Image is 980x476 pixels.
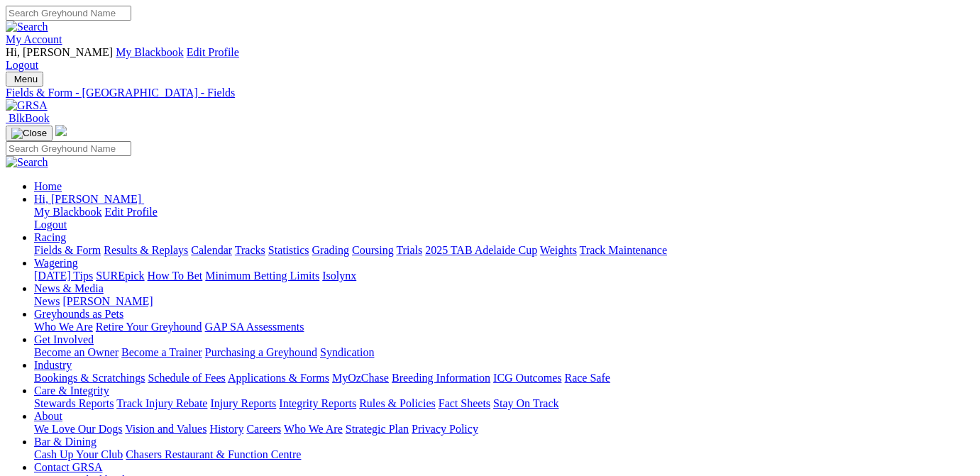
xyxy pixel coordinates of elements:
[392,372,490,384] a: Breeding Information
[6,99,48,112] img: GRSA
[116,397,207,409] a: Track Injury Rebate
[312,244,349,256] a: Grading
[96,270,144,282] a: SUREpick
[359,397,436,409] a: Rules & Policies
[148,270,203,282] a: How To Bet
[55,125,67,136] img: logo-grsa-white.png
[412,423,478,435] a: Privacy Policy
[352,244,394,256] a: Coursing
[320,346,374,358] a: Syndication
[34,423,122,435] a: We Love Our Dogs
[125,423,207,435] a: Vision and Values
[6,126,53,141] button: Toggle navigation
[6,33,62,45] a: My Account
[34,436,97,448] a: Bar & Dining
[493,397,558,409] a: Stay On Track
[6,59,38,71] a: Logout
[34,180,62,192] a: Home
[34,206,974,231] div: Hi, [PERSON_NAME]
[235,244,265,256] a: Tracks
[205,270,319,282] a: Minimum Betting Limits
[246,423,281,435] a: Careers
[332,372,389,384] a: MyOzChase
[126,448,301,460] a: Chasers Restaurant & Function Centre
[6,87,974,99] a: Fields & Form - [GEOGRAPHIC_DATA] - Fields
[34,257,78,269] a: Wagering
[6,6,131,21] input: Search
[268,244,309,256] a: Statistics
[346,423,409,435] a: Strategic Plan
[6,21,48,33] img: Search
[396,244,422,256] a: Trials
[34,461,102,473] a: Contact GRSA
[34,295,974,308] div: News & Media
[34,193,141,205] span: Hi, [PERSON_NAME]
[205,321,304,333] a: GAP SA Assessments
[34,231,66,243] a: Racing
[34,270,93,282] a: [DATE] Tips
[11,128,47,139] img: Close
[34,346,974,359] div: Get Involved
[34,244,974,257] div: Racing
[34,423,974,436] div: About
[9,112,50,124] span: BlkBook
[34,346,119,358] a: Become an Owner
[34,359,72,371] a: Industry
[121,346,202,358] a: Become a Trainer
[104,244,188,256] a: Results & Replays
[34,410,62,422] a: About
[34,384,109,397] a: Care & Integrity
[191,244,232,256] a: Calendar
[34,193,144,205] a: Hi, [PERSON_NAME]
[6,72,43,87] button: Toggle navigation
[34,397,114,409] a: Stewards Reports
[148,372,225,384] a: Schedule of Fees
[6,112,50,124] a: BlkBook
[62,295,153,307] a: [PERSON_NAME]
[34,295,60,307] a: News
[34,244,101,256] a: Fields & Form
[439,397,490,409] a: Fact Sheets
[34,372,145,384] a: Bookings & Scratchings
[116,46,184,58] a: My Blackbook
[34,372,974,384] div: Industry
[34,321,93,333] a: Who We Are
[34,218,67,231] a: Logout
[493,372,561,384] a: ICG Outcomes
[6,46,113,58] span: Hi, [PERSON_NAME]
[210,397,276,409] a: Injury Reports
[34,270,974,282] div: Wagering
[96,321,202,333] a: Retire Your Greyhound
[205,346,317,358] a: Purchasing a Greyhound
[6,156,48,169] img: Search
[228,372,329,384] a: Applications & Forms
[34,448,974,461] div: Bar & Dining
[540,244,577,256] a: Weights
[34,282,104,294] a: News & Media
[14,74,38,84] span: Menu
[580,244,667,256] a: Track Maintenance
[6,46,974,72] div: My Account
[105,206,158,218] a: Edit Profile
[34,397,974,410] div: Care & Integrity
[187,46,239,58] a: Edit Profile
[425,244,537,256] a: 2025 TAB Adelaide Cup
[34,206,102,218] a: My Blackbook
[34,321,974,333] div: Greyhounds as Pets
[34,448,123,460] a: Cash Up Your Club
[279,397,356,409] a: Integrity Reports
[322,270,356,282] a: Isolynx
[6,141,131,156] input: Search
[209,423,243,435] a: History
[284,423,343,435] a: Who We Are
[34,308,123,320] a: Greyhounds as Pets
[34,333,94,345] a: Get Involved
[564,372,610,384] a: Race Safe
